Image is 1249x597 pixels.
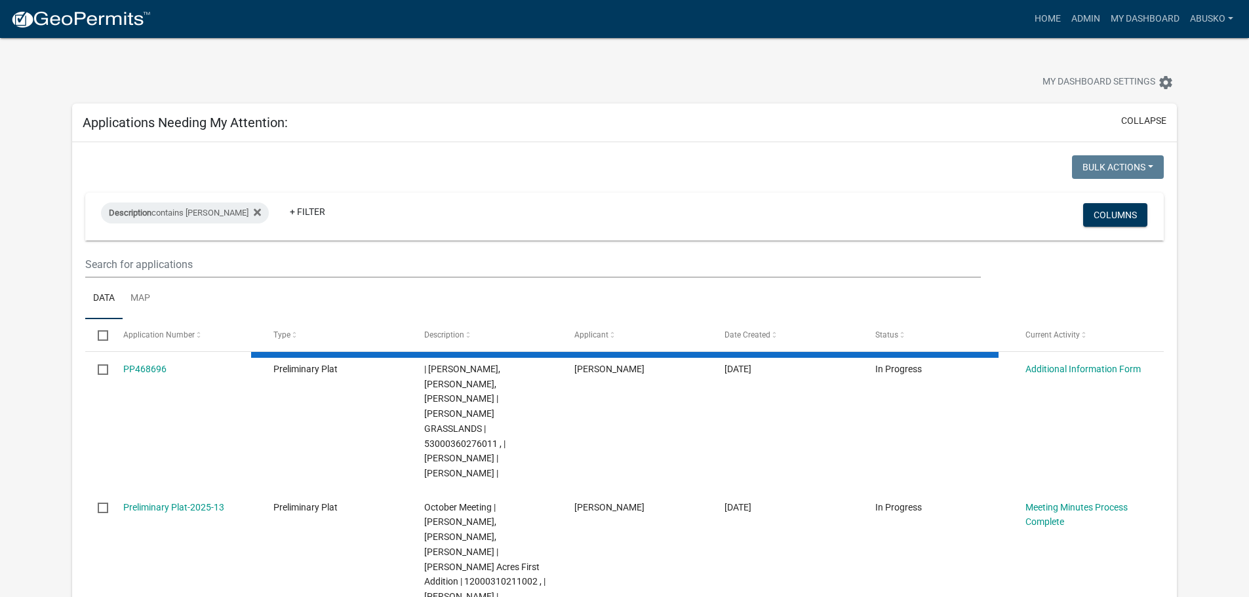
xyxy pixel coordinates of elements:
a: abusko [1185,7,1239,31]
span: 08/21/2025 [724,502,751,512]
span: Type [273,330,290,339]
span: William Traiser [574,364,644,374]
span: My Dashboard Settings [1042,75,1155,90]
datatable-header-cell: Type [261,319,411,351]
button: Columns [1083,203,1147,227]
button: Bulk Actions [1072,155,1164,179]
span: Application Number [123,330,195,339]
span: Preliminary Plat [273,502,338,512]
a: Admin [1066,7,1105,31]
span: Preliminary Plat [273,364,338,374]
a: Preliminary Plat-2025-13 [123,502,224,512]
h5: Applications Needing My Attention: [83,115,288,130]
datatable-header-cell: Select [85,319,110,351]
span: Maverick Larson [574,502,644,512]
span: 08/25/2025 [724,364,751,374]
span: In Progress [875,364,922,374]
a: Additional Information Form [1025,364,1141,374]
span: Date Created [724,330,770,339]
span: Current Activity [1025,330,1080,339]
span: Description [424,330,464,339]
a: Map [123,278,158,320]
input: Search for applications [85,251,980,278]
datatable-header-cell: Current Activity [1013,319,1163,351]
span: Status [875,330,898,339]
div: contains [PERSON_NAME] [101,202,269,223]
span: Description [109,208,151,218]
datatable-header-cell: Date Created [712,319,862,351]
a: My Dashboard [1105,7,1185,31]
a: Meeting Minutes Process Complete [1025,502,1128,528]
datatable-header-cell: Status [863,319,1013,351]
a: Home [1029,7,1066,31]
a: PP468696 [123,364,167,374]
span: In Progress [875,502,922,512]
span: | Amy Busko, Christopher LeClair, Kyle Westergard | NELSEN GRASSLANDS | 53000360276011 , | GLENN ... [424,364,506,478]
a: Data [85,278,123,320]
datatable-header-cell: Description [411,319,561,351]
button: collapse [1121,114,1166,128]
datatable-header-cell: Application Number [111,319,261,351]
a: + Filter [279,200,336,223]
i: settings [1158,75,1174,90]
datatable-header-cell: Applicant [562,319,712,351]
span: Applicant [574,330,608,339]
button: My Dashboard Settingssettings [1032,69,1184,95]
